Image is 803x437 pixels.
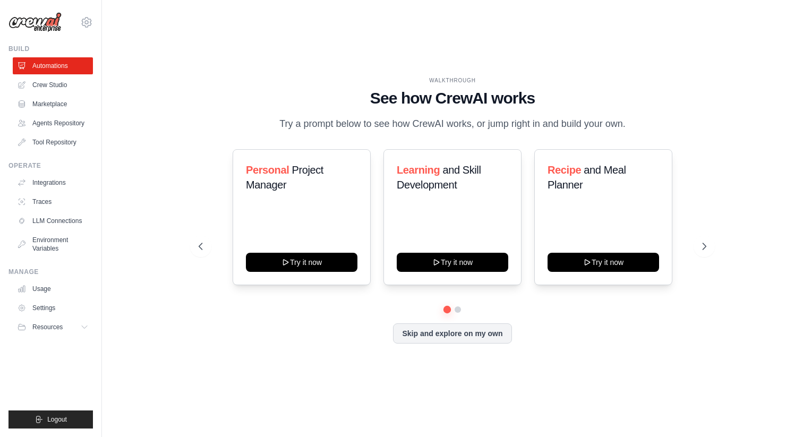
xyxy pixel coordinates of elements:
button: Try it now [548,253,659,272]
span: Recipe [548,164,581,176]
img: Logo [8,12,62,32]
a: Usage [13,280,93,297]
a: Integrations [13,174,93,191]
div: Operate [8,161,93,170]
a: Traces [13,193,93,210]
div: WALKTHROUGH [199,76,707,84]
button: Try it now [397,253,508,272]
a: Agents Repository [13,115,93,132]
a: Settings [13,299,93,316]
a: Crew Studio [13,76,93,93]
span: Resources [32,323,63,331]
p: Try a prompt below to see how CrewAI works, or jump right in and build your own. [274,116,631,132]
span: and Meal Planner [548,164,626,191]
div: Manage [8,268,93,276]
div: Build [8,45,93,53]
a: Marketplace [13,96,93,113]
span: and Skill Development [397,164,481,191]
span: Personal [246,164,289,176]
a: LLM Connections [13,212,93,229]
span: Project Manager [246,164,323,191]
a: Tool Repository [13,134,93,151]
span: Logout [47,415,67,424]
span: Learning [397,164,440,176]
a: Automations [13,57,93,74]
button: Skip and explore on my own [393,323,511,344]
a: Environment Variables [13,232,93,257]
button: Try it now [246,253,357,272]
h1: See how CrewAI works [199,89,707,108]
iframe: Chat Widget [750,386,803,437]
button: Resources [13,319,93,336]
button: Logout [8,410,93,429]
